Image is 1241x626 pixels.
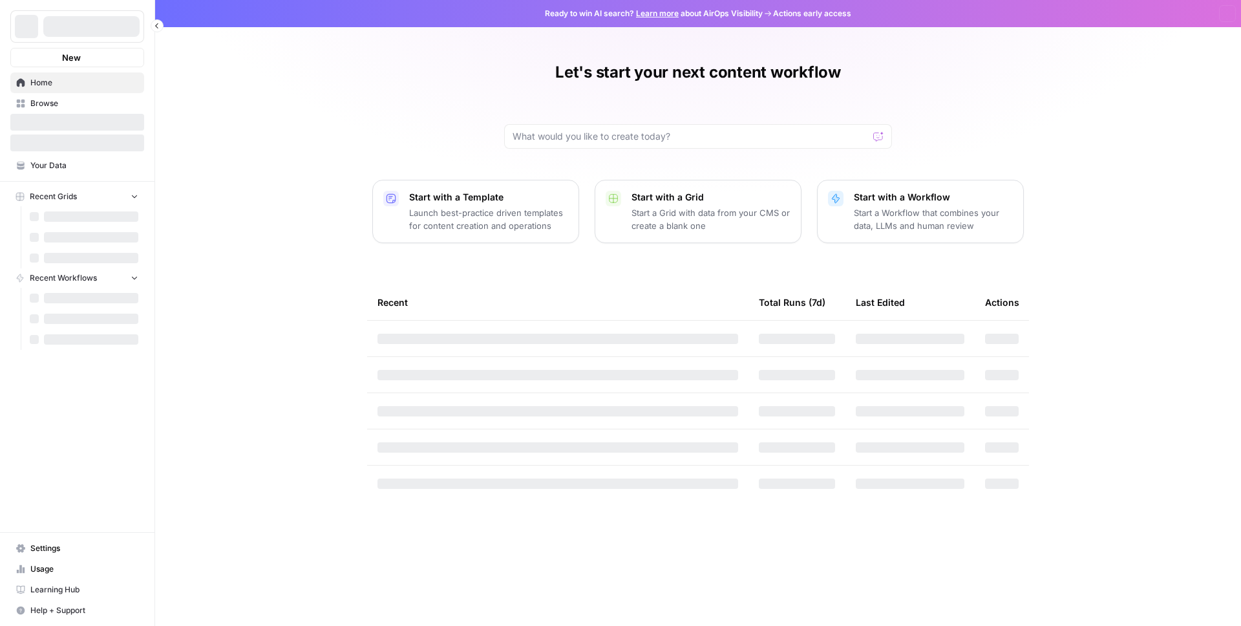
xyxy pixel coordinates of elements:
div: Actions [985,285,1019,320]
a: Your Data [10,155,144,176]
span: Ready to win AI search? about AirOps Visibility [545,8,763,19]
p: Start with a Workflow [854,191,1013,204]
div: Total Runs (7d) [759,285,825,320]
div: Last Edited [856,285,905,320]
span: Browse [30,98,138,109]
button: New [10,48,144,67]
a: Settings [10,538,144,559]
input: What would you like to create today? [513,130,868,143]
span: Usage [30,563,138,575]
div: Recent [377,285,738,320]
span: Help + Support [30,605,138,616]
a: Browse [10,93,144,114]
button: Start with a WorkflowStart a Workflow that combines your data, LLMs and human review [817,180,1024,243]
button: Start with a GridStart a Grid with data from your CMS or create a blank one [595,180,801,243]
span: New [62,51,81,64]
span: Home [30,77,138,89]
span: Your Data [30,160,138,171]
a: Learn more [636,8,679,18]
span: Recent Grids [30,191,77,202]
a: Usage [10,559,144,579]
a: Learning Hub [10,579,144,600]
button: Recent Workflows [10,268,144,288]
a: Home [10,72,144,93]
button: Start with a TemplateLaunch best-practice driven templates for content creation and operations [372,180,579,243]
p: Start a Grid with data from your CMS or create a blank one [631,206,790,232]
h1: Let's start your next content workflow [555,62,841,83]
button: Help + Support [10,600,144,621]
button: Recent Grids [10,187,144,206]
p: Start a Workflow that combines your data, LLMs and human review [854,206,1013,232]
p: Start with a Template [409,191,568,204]
p: Start with a Grid [631,191,790,204]
span: Settings [30,543,138,554]
p: Launch best-practice driven templates for content creation and operations [409,206,568,232]
span: Actions early access [773,8,851,19]
span: Recent Workflows [30,272,97,284]
span: Learning Hub [30,584,138,596]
